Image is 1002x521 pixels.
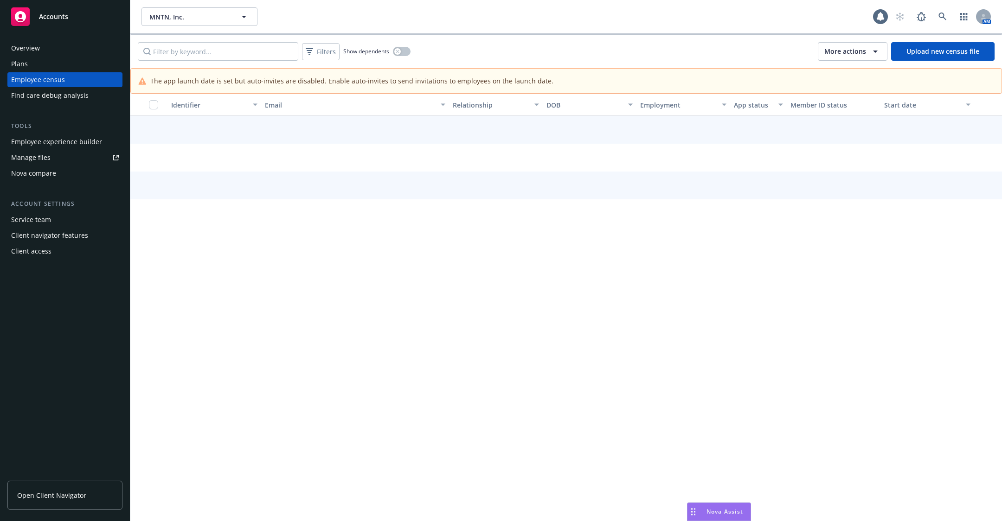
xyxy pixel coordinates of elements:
[11,57,28,71] div: Plans
[11,150,51,165] div: Manage files
[265,100,435,110] div: Email
[790,100,877,110] div: Member ID status
[687,503,699,521] div: Drag to move
[11,228,88,243] div: Client navigator features
[7,134,122,149] a: Employee experience builder
[7,88,122,103] a: Find care debug analysis
[7,41,122,56] a: Overview
[543,94,636,116] button: DOB
[11,88,89,103] div: Find care debug analysis
[7,228,122,243] a: Client navigator features
[11,72,65,87] div: Employee census
[7,4,122,30] a: Accounts
[7,212,122,227] a: Service team
[636,94,730,116] button: Employment
[343,47,389,55] span: Show dependents
[7,244,122,259] a: Client access
[149,12,230,22] span: MNTN, Inc.
[824,47,866,56] span: More actions
[955,7,973,26] a: Switch app
[449,94,543,116] button: Relationship
[730,94,786,116] button: App status
[891,42,995,61] a: Upload new census file
[302,43,340,60] button: Filters
[7,72,122,87] a: Employee census
[261,94,449,116] button: Email
[167,94,261,116] button: Identifier
[11,134,102,149] div: Employee experience builder
[912,7,931,26] a: Report a Bug
[453,100,529,110] div: Relationship
[884,100,960,110] div: Start date
[818,42,887,61] button: More actions
[149,100,158,109] input: Select all
[11,212,51,227] div: Service team
[317,47,336,57] span: Filters
[11,244,51,259] div: Client access
[304,45,338,58] span: Filters
[707,508,743,515] span: Nova Assist
[171,100,247,110] div: Identifier
[150,76,553,86] span: The app launch date is set but auto-invites are disabled. Enable auto-invites to send invitations...
[640,100,716,110] div: Employment
[141,7,257,26] button: MNTN, Inc.
[933,7,952,26] a: Search
[787,94,880,116] button: Member ID status
[880,94,974,116] button: Start date
[17,490,86,500] span: Open Client Navigator
[7,150,122,165] a: Manage files
[11,41,40,56] div: Overview
[7,121,122,131] div: Tools
[734,100,772,110] div: App status
[687,502,751,521] button: Nova Assist
[7,199,122,209] div: Account settings
[7,166,122,181] a: Nova compare
[7,57,122,71] a: Plans
[138,42,298,61] input: Filter by keyword...
[891,7,909,26] a: Start snowing
[546,100,623,110] div: DOB
[39,13,68,20] span: Accounts
[11,166,56,181] div: Nova compare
